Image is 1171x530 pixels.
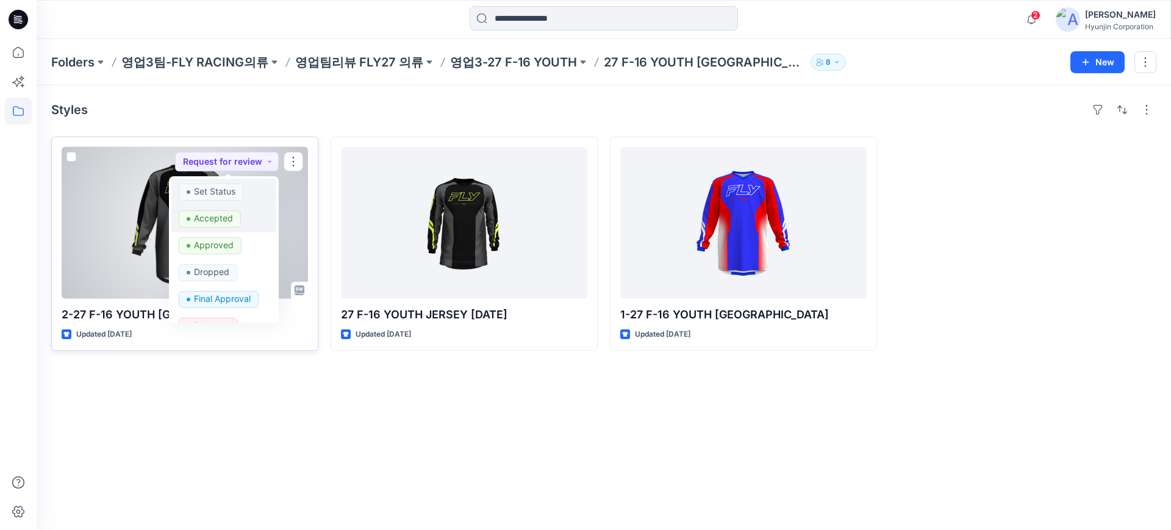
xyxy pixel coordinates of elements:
a: 영업팀리뷰 FLY27 의류 [295,54,423,71]
a: Folders [51,54,95,71]
a: 27 F-16 YOUTH JERSEY 2025.04.03 [341,147,587,299]
span: 2 [1031,10,1040,20]
p: Accepted [194,210,233,226]
p: 27 F-16 YOUTH JERSEY [DATE] [341,306,587,323]
p: 1-27 F-16 YOUTH [GEOGRAPHIC_DATA] [620,306,867,323]
a: 2-27 F-16 YOUTH JERSEY [62,147,308,299]
p: Rejected [194,318,229,334]
p: 2-27 F-16 YOUTH [GEOGRAPHIC_DATA] [62,306,308,323]
a: 1-27 F-16 YOUTH JERSEY [620,147,867,299]
img: avatar [1056,7,1080,32]
p: Updated [DATE] [635,328,690,341]
a: 영업3팀-FLY RACING의류 [121,54,268,71]
button: New [1070,51,1125,73]
p: Approved [194,237,234,253]
div: Hyunjin Corporation [1085,22,1156,31]
p: 8 [826,56,831,69]
p: Final Approval [194,291,251,307]
button: 8 [811,54,846,71]
p: Set Status [194,184,235,199]
h4: Styles [51,102,88,117]
p: Updated [DATE] [76,328,132,341]
p: Dropped [194,264,229,280]
p: 27 F-16 YOUTH [GEOGRAPHIC_DATA] [604,54,806,71]
a: 영업3-27 F-16 YOUTH [450,54,577,71]
p: Updated [DATE] [356,328,411,341]
div: [PERSON_NAME] [1085,7,1156,22]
